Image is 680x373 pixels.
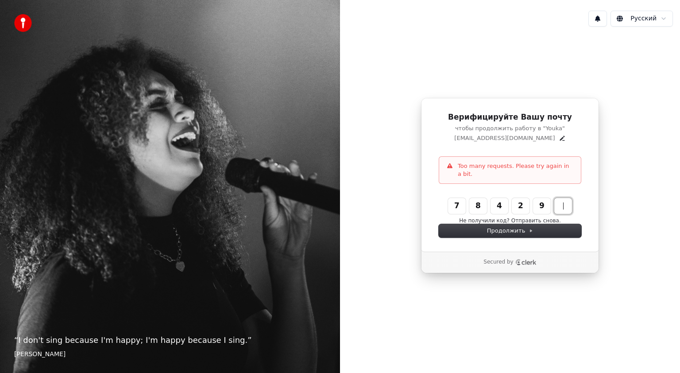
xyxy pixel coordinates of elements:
footer: [PERSON_NAME] [14,350,326,359]
span: Продолжить [487,227,533,235]
h1: Верифицируйте Вашу почту [439,112,581,123]
button: Не получили код? Отправить снова. [459,218,560,225]
a: Clerk logo [515,259,537,265]
p: чтобы продолжить работу в "Youka" [439,124,581,132]
p: Secured by [483,259,513,266]
p: [EMAIL_ADDRESS][DOMAIN_NAME] [454,134,555,142]
button: Edit [559,135,566,142]
input: Enter verification code [448,198,590,214]
p: “ I don't sing because I'm happy; I'm happy because I sing. ” [14,334,326,346]
button: Продолжить [439,224,581,237]
img: youka [14,14,32,32]
p: Too many requests. Please try again in a bit. [458,162,574,178]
